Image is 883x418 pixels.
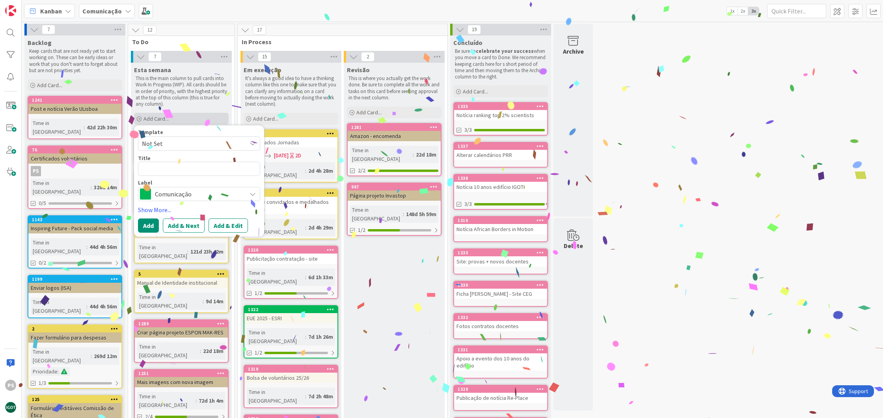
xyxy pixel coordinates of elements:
[91,183,92,192] span: :
[258,52,271,62] span: 15
[454,256,547,267] div: Site: provas + novos docentes
[454,217,547,224] div: 1316
[244,246,337,254] div: 1320
[350,205,403,223] div: Time in [GEOGRAPHIC_DATA]
[31,179,91,196] div: Time in [GEOGRAPHIC_DATA]
[17,1,36,11] span: Support
[458,175,547,181] div: 1338
[727,7,738,15] span: 1x
[305,392,306,401] span: :
[351,125,441,130] div: 1281
[350,146,413,163] div: Time in [GEOGRAPHIC_DATA]
[32,97,121,103] div: 1241
[28,325,121,343] div: 2Fazer formulário para despesas
[454,321,547,331] div: Fotos contratos docentes
[458,218,547,223] div: 1316
[132,38,225,46] span: To Do
[138,180,152,185] span: Label
[188,247,225,256] div: 121d 23h 42m
[563,47,584,56] div: Archive
[28,146,121,153] div: 76
[454,346,547,371] div: 1331Apoio a evento dos 10 anos do edifício
[414,150,438,159] div: 22d 18m
[413,150,414,159] span: :
[203,297,204,306] span: :
[454,282,547,289] div: 1330
[135,278,228,288] div: Manual de Identidade institucional
[148,52,162,62] span: 7
[306,166,335,175] div: 2d 4h 28m
[253,115,278,122] span: Add Card...
[88,243,119,251] div: 44d 4h 56m
[306,392,335,401] div: 7d 2h 48m
[244,306,337,323] div: 1322EUE 2025 - ESRI
[135,327,228,338] div: Criar página projeto ESPON MAK-RES
[564,241,583,250] div: Delete
[86,243,88,251] span: :
[767,4,826,18] input: Quick Filter...
[28,276,121,293] div: 1199Enviar logos (ISA)
[454,217,547,234] div: 1316Notícia African Borders in Motion
[454,143,547,160] div: 1337Alterar calendários PRR
[135,377,228,387] div: Mais imagens com nova imagem
[306,223,335,232] div: 2d 4h 29m
[244,254,337,264] div: Publicitação contratação - site
[458,144,547,149] div: 1337
[28,97,121,114] div: 1241Post e notícia Verão ULisboa
[244,306,337,313] div: 1322
[138,129,163,135] span: Template
[305,273,306,282] span: :
[143,115,169,122] span: Add Card...
[28,283,121,293] div: Enviar logos (ISA)
[28,146,121,164] div: 76Certificados voluntários
[454,150,547,160] div: Alterar calendários PRR
[458,315,547,320] div: 1332
[86,302,88,311] span: :
[361,52,374,62] span: 2
[92,183,119,192] div: 328d 14m
[348,183,441,201] div: 987Página projeto Invastop
[458,104,547,109] div: 1335
[245,75,337,107] p: It's always a good idea to have a thinking column like this one to make sure that you can clarify...
[40,6,62,16] span: Kanban
[404,210,438,218] div: 148d 5h 59m
[204,297,225,306] div: 9d 14m
[92,352,119,360] div: 269d 12m
[244,313,337,323] div: EUE 2025 - ESRI
[28,216,121,223] div: 1143
[348,190,441,201] div: Página projeto Invastop
[248,247,337,253] div: 1320
[135,271,228,278] div: 5
[348,75,440,101] p: This is where you actually get the work done. Be sure to complete all the work and tasks on this ...
[137,293,203,310] div: Time in [GEOGRAPHIC_DATA]
[356,109,382,116] span: Add Card...
[463,88,488,95] span: Add Card...
[138,218,159,233] button: Add
[28,276,121,283] div: 1199
[247,388,305,405] div: Time in [GEOGRAPHIC_DATA]
[454,282,547,299] div: 1330Ficha [PERSON_NAME] - Site CEG
[347,66,370,74] span: Revisão
[738,7,748,15] span: 2x
[454,143,547,150] div: 1337
[209,218,248,233] button: Add & Edit
[137,243,187,260] div: Time in [GEOGRAPHIC_DATA]
[247,162,305,179] div: Time in [GEOGRAPHIC_DATA]
[39,379,46,387] span: 1/3
[358,226,365,234] span: 1/2
[244,366,337,373] div: 1319
[476,48,534,54] strong: celebrate your success
[5,5,16,16] img: Visit kanbanzone.com
[454,289,547,299] div: Ficha [PERSON_NAME] - Site CEG
[454,182,547,192] div: Notícia 10 anos edifício IGOT
[242,38,438,46] span: In Process
[454,386,547,403] div: 1329Publicação de notícia Re-Place
[348,183,441,190] div: 987
[244,197,337,214] div: Lista de convidados e medalhados 10 anos
[403,210,404,218] span: :
[244,130,337,147] div: 1295Certificados Jornadas
[247,219,305,236] div: Time in [GEOGRAPHIC_DATA]
[454,386,547,393] div: 1329
[5,402,16,413] img: avatar
[135,320,228,338] div: 1289Criar página projeto ESPON MAK-RES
